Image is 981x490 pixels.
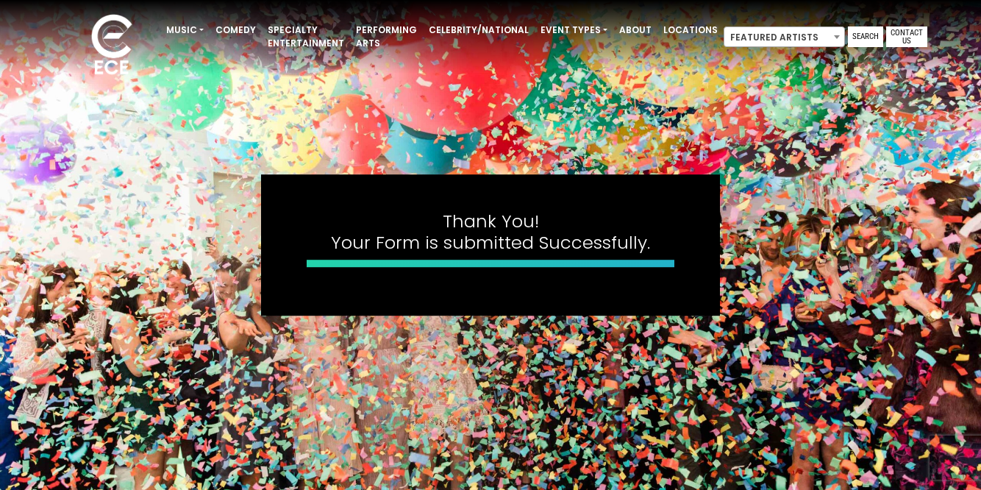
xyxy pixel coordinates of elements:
a: Search [848,26,883,47]
a: Specialty Entertainment [262,18,350,56]
a: Comedy [210,18,262,43]
a: Event Types [535,18,613,43]
h4: Thank You! Your Form is submitted Successfully. [307,211,674,254]
a: Contact Us [886,26,927,47]
a: Locations [657,18,724,43]
a: Music [160,18,210,43]
span: Featured Artists [724,26,845,47]
a: Performing Arts [350,18,423,56]
a: About [613,18,657,43]
a: Celebrity/National [423,18,535,43]
span: Featured Artists [724,27,844,48]
img: ece_new_logo_whitev2-1.png [75,10,149,82]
